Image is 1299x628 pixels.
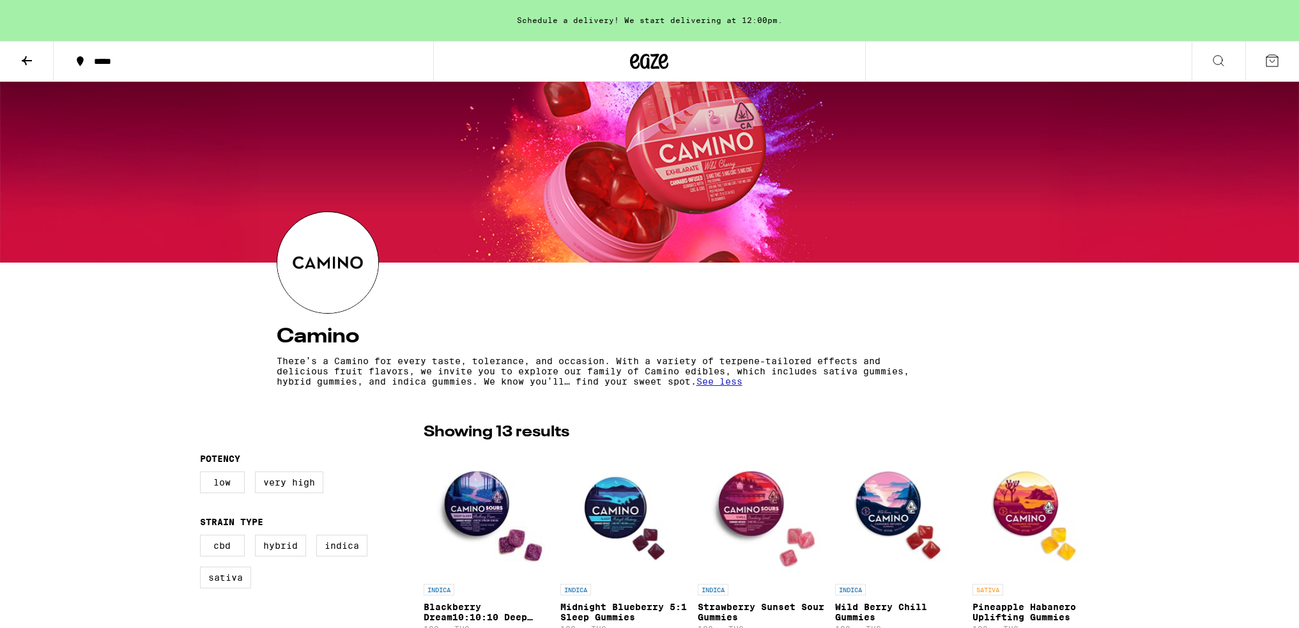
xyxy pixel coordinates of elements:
[255,535,306,556] label: Hybrid
[424,584,454,595] p: INDICA
[560,450,688,578] img: Camino - Midnight Blueberry 5:1 Sleep Gummies
[200,454,240,464] legend: Potency
[200,535,245,556] label: CBD
[835,450,962,578] img: Camino - Wild Berry Chill Gummies
[424,602,551,622] p: Blackberry Dream10:10:10 Deep Sleep Gummies
[972,584,1003,595] p: SATIVA
[424,422,569,443] p: Showing 13 results
[200,471,245,493] label: Low
[560,602,688,622] p: Midnight Blueberry 5:1 Sleep Gummies
[698,584,728,595] p: INDICA
[698,450,825,578] img: Camino - Strawberry Sunset Sour Gummies
[972,602,1100,622] p: Pineapple Habanero Uplifting Gummies
[424,450,551,578] img: Camino - Blackberry Dream10:10:10 Deep Sleep Gummies
[560,584,591,595] p: INDICA
[696,376,742,387] span: See less
[255,471,323,493] label: Very High
[835,584,866,595] p: INDICA
[698,602,825,622] p: Strawberry Sunset Sour Gummies
[200,517,263,527] legend: Strain Type
[972,450,1100,578] img: Camino - Pineapple Habanero Uplifting Gummies
[277,212,378,313] img: Camino logo
[835,602,962,622] p: Wild Berry Chill Gummies
[277,356,911,387] p: There’s a Camino for every taste, tolerance, and occasion. With a variety of terpene-tailored eff...
[277,326,1023,347] h4: Camino
[200,567,251,588] label: Sativa
[316,535,367,556] label: Indica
